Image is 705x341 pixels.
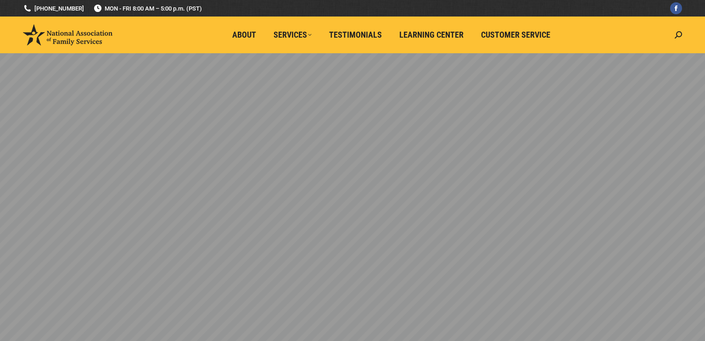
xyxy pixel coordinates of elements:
span: MON - FRI 8:00 AM – 5:00 p.m. (PST) [93,4,202,13]
span: Services [274,30,312,40]
a: Testimonials [323,26,388,44]
a: Customer Service [475,26,557,44]
span: Learning Center [399,30,464,40]
a: Learning Center [393,26,470,44]
span: Testimonials [329,30,382,40]
img: National Association of Family Services [23,24,112,45]
a: [PHONE_NUMBER] [23,4,84,13]
a: Facebook page opens in new window [670,2,682,14]
span: Customer Service [481,30,550,40]
a: About [226,26,263,44]
span: About [232,30,256,40]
